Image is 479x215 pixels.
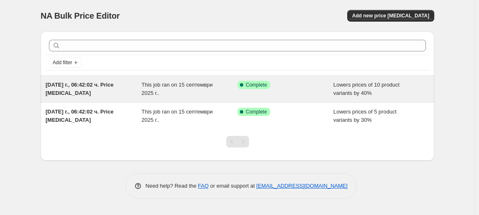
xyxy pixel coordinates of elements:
span: NA Bulk Price Editor [41,11,120,20]
span: Add new price [MEDICAL_DATA] [352,12,429,19]
button: Add new price [MEDICAL_DATA] [347,10,434,22]
span: Lowers prices of 10 product variants by 40% [334,82,400,96]
span: This job ran on 15 септември 2025 г.. [142,82,213,96]
span: [DATE] г., 06:42:02 ч. Price [MEDICAL_DATA] [46,82,114,96]
span: [DATE] г., 06:42:02 ч. Price [MEDICAL_DATA] [46,109,114,123]
button: Add filter [49,58,82,68]
a: [EMAIL_ADDRESS][DOMAIN_NAME] [256,183,348,189]
span: or email support at [209,183,256,189]
span: Add filter [53,59,72,66]
span: Lowers prices of 5 product variants by 30% [334,109,397,123]
span: Complete [246,82,267,88]
span: This job ran on 15 септември 2025 г.. [142,109,213,123]
nav: Pagination [226,136,249,147]
span: Need help? Read the [145,183,198,189]
span: Complete [246,109,267,115]
a: FAQ [198,183,209,189]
